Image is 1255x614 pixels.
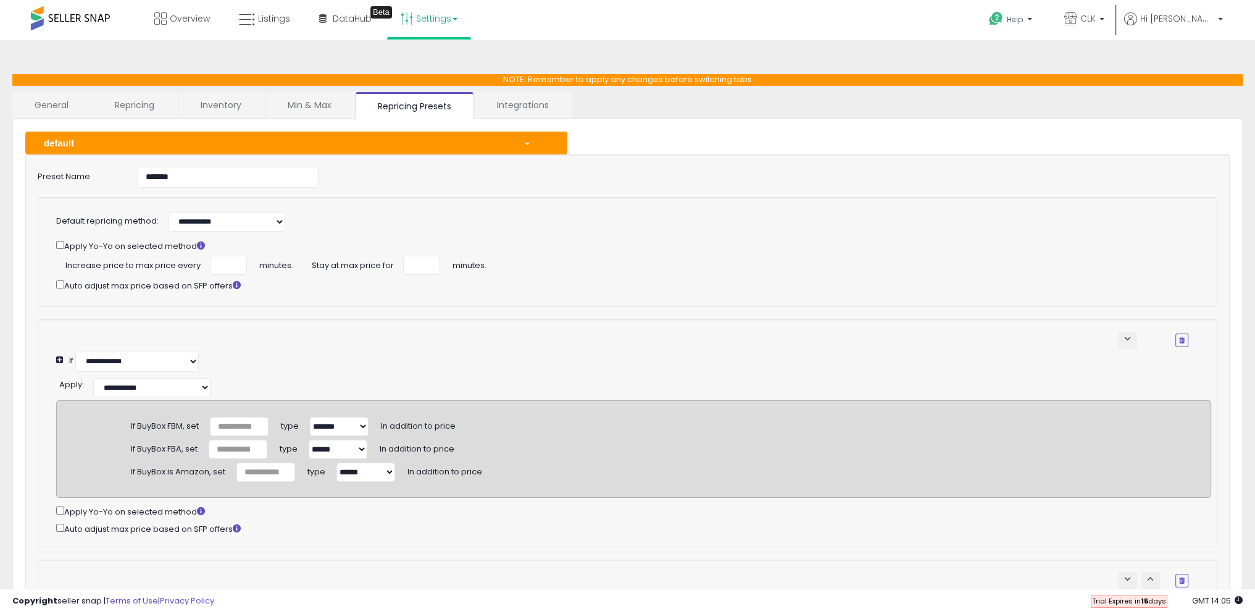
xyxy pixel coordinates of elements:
[12,92,91,118] a: General
[1092,596,1166,606] span: Trial Expires in days
[381,416,456,432] span: In addition to price
[312,256,394,272] span: Stay at max price for
[475,92,571,118] a: Integrations
[160,595,214,607] a: Privacy Policy
[407,461,482,477] span: In addition to price
[12,74,1243,86] p: NOTE: Remember to apply any changes before switching tabs
[25,132,567,154] button: default
[280,439,298,455] span: type
[56,216,159,227] label: Default repricing method:
[1192,595,1243,607] span: 2025-10-6 14:05 GMT
[106,595,158,607] a: Terms of Use
[281,416,299,432] span: type
[59,379,82,390] span: Apply
[258,12,290,25] span: Listings
[1179,337,1185,344] i: Remove Condition
[1122,573,1133,585] span: keyboard_arrow_down
[1080,12,1096,25] span: CLK
[356,92,473,119] a: Repricing Presets
[1124,12,1223,40] a: Hi [PERSON_NAME]
[1122,333,1133,345] span: keyboard_arrow_down
[12,595,57,607] strong: Copyright
[307,461,325,477] span: type
[131,416,199,432] div: If BuyBox FBM, set
[1007,14,1024,25] span: Help
[65,256,201,272] span: Increase price to max price every
[131,439,198,455] div: If BuyBox FBA, set
[1179,577,1185,584] i: Remove Condition
[12,595,214,607] div: seller snap | |
[93,92,177,118] a: Repricing
[979,2,1044,40] a: Help
[56,504,1211,518] div: Apply Yo-Yo on selected method
[1145,573,1156,585] span: keyboard_arrow_up
[265,92,354,118] a: Min & Max
[1118,332,1137,349] button: keyboard_arrow_down
[1141,572,1160,589] button: keyboard_arrow_up
[56,521,1211,536] div: Auto adjust max price based on SFP offers
[59,375,84,391] div: :
[370,6,392,19] div: Tooltip anchor
[56,238,1188,253] div: Apply Yo-Yo on selected method
[1118,572,1137,589] button: keyboard_arrow_down
[1141,596,1148,606] b: 15
[35,137,514,149] div: default
[131,462,225,478] div: If BuyBox is Amazon, set
[56,278,1188,292] div: Auto adjust max price based on SFP offers
[28,167,128,183] label: Preset Name
[333,12,372,25] span: DataHub
[380,439,454,455] span: In addition to price
[988,11,1004,27] i: Get Help
[170,12,210,25] span: Overview
[1140,12,1214,25] span: Hi [PERSON_NAME]
[259,256,293,272] span: minutes.
[452,256,486,272] span: minutes.
[178,92,264,118] a: Inventory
